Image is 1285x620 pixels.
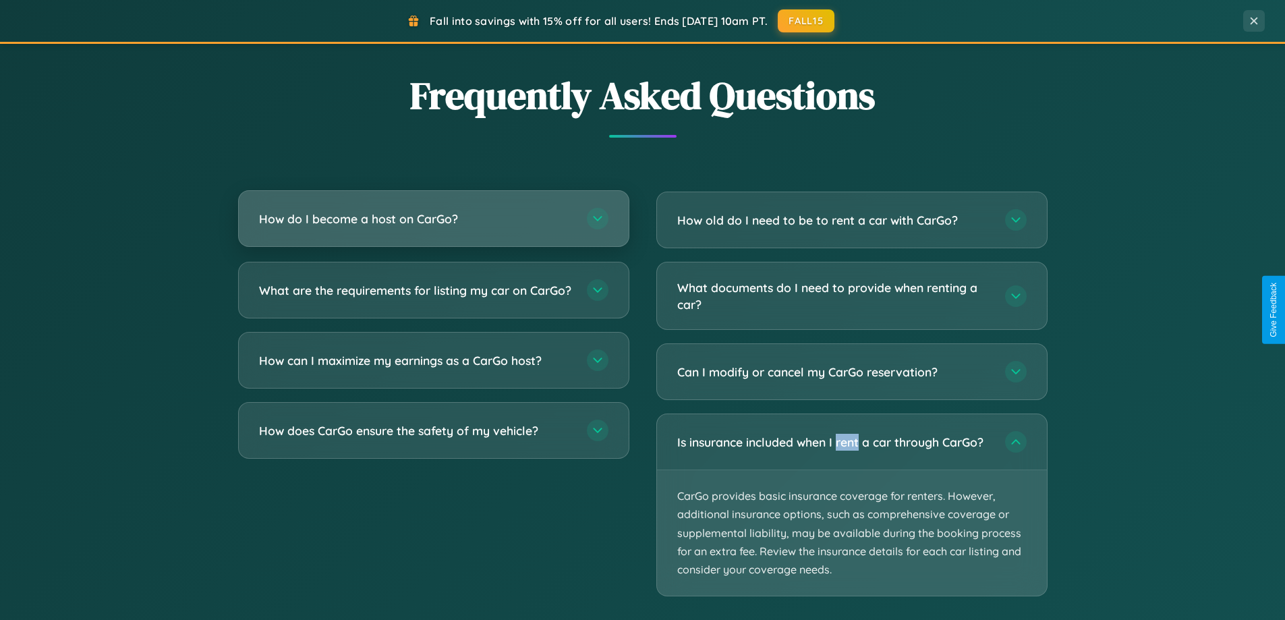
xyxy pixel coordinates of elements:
[259,210,573,227] h3: How do I become a host on CarGo?
[778,9,834,32] button: FALL15
[657,470,1047,596] p: CarGo provides basic insurance coverage for renters. However, additional insurance options, such ...
[259,352,573,369] h3: How can I maximize my earnings as a CarGo host?
[238,69,1048,121] h2: Frequently Asked Questions
[259,422,573,439] h3: How does CarGo ensure the safety of my vehicle?
[677,212,992,229] h3: How old do I need to be to rent a car with CarGo?
[677,364,992,381] h3: Can I modify or cancel my CarGo reservation?
[259,282,573,299] h3: What are the requirements for listing my car on CarGo?
[1269,283,1278,337] div: Give Feedback
[677,279,992,312] h3: What documents do I need to provide when renting a car?
[430,14,768,28] span: Fall into savings with 15% off for all users! Ends [DATE] 10am PT.
[677,434,992,451] h3: Is insurance included when I rent a car through CarGo?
